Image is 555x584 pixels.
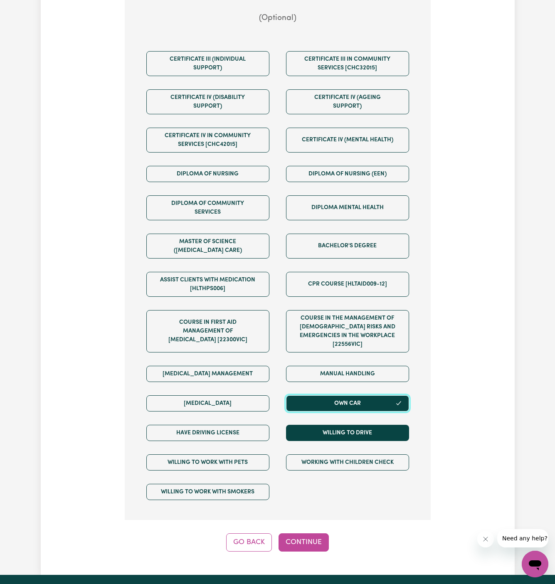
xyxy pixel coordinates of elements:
button: Course in First Aid Management of [MEDICAL_DATA] [22300VIC] [146,310,269,352]
button: Bachelor's Degree [286,234,409,259]
button: [MEDICAL_DATA] Management [146,366,269,382]
button: Diploma Mental Health [286,195,409,220]
button: CPR Course [HLTAID009-12] [286,272,409,297]
button: Working with Children Check [286,454,409,471]
button: Certificate IV (Mental Health) [286,128,409,153]
button: Course in the Management of [DEMOGRAPHIC_DATA] Risks and Emergencies in the Workplace [22556VIC] [286,310,409,352]
button: Certificate III (Individual Support) [146,51,269,76]
button: Willing to drive [286,425,409,441]
button: Master of Science ([MEDICAL_DATA] Care) [146,234,269,259]
button: Willing to work with smokers [146,484,269,500]
button: Diploma of Nursing [146,166,269,182]
button: [MEDICAL_DATA] [146,395,269,412]
iframe: Close message [477,531,494,547]
button: Manual Handling [286,366,409,382]
button: Continue [279,533,329,552]
button: Certificate IV (Ageing Support) [286,89,409,114]
button: Go Back [226,533,272,552]
button: Diploma of Nursing (EEN) [286,166,409,182]
button: Certificate IV in Community Services [CHC42015] [146,128,269,153]
p: (Optional) [138,12,417,25]
button: Diploma of Community Services [146,195,269,220]
iframe: Message from company [497,529,548,547]
iframe: Button to launch messaging window [522,551,548,577]
button: Have driving license [146,425,269,441]
button: Certificate IV (Disability Support) [146,89,269,114]
button: Assist clients with medication [HLTHPS006] [146,272,269,297]
button: Willing to work with pets [146,454,269,471]
button: Certificate III in Community Services [CHC32015] [286,51,409,76]
button: Own Car [286,395,409,412]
